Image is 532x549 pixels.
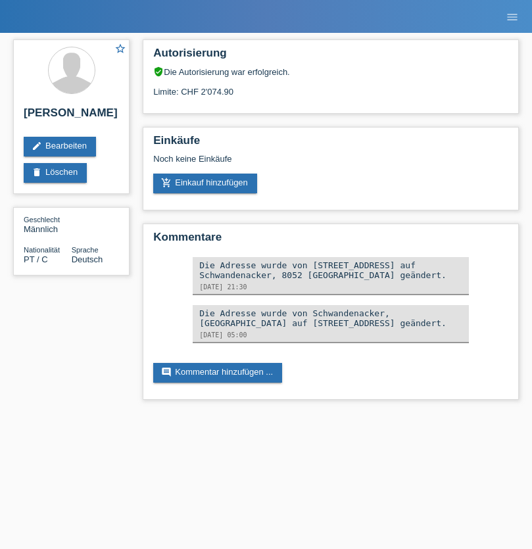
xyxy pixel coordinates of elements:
h2: [PERSON_NAME] [24,107,119,126]
div: Noch keine Einkäufe [153,154,508,174]
a: commentKommentar hinzufügen ... [153,363,282,383]
h2: Kommentare [153,231,508,251]
h2: Einkäufe [153,134,508,154]
div: Die Adresse wurde von [STREET_ADDRESS] auf Schwandenacker, 8052 [GEOGRAPHIC_DATA] geändert. [199,260,462,280]
i: star_border [114,43,126,55]
i: delete [32,167,42,178]
i: add_shopping_cart [161,178,172,188]
span: Geschlecht [24,216,60,224]
div: Männlich [24,214,72,234]
div: Limite: CHF 2'074.90 [153,77,508,97]
div: [DATE] 21:30 [199,283,462,291]
div: Die Autorisierung war erfolgreich. [153,66,508,77]
a: editBearbeiten [24,137,96,156]
i: verified_user [153,66,164,77]
a: menu [499,12,525,20]
span: Sprache [72,246,99,254]
span: Deutsch [72,254,103,264]
span: Nationalität [24,246,60,254]
i: edit [32,141,42,151]
a: add_shopping_cartEinkauf hinzufügen [153,174,257,193]
a: star_border [114,43,126,57]
h2: Autorisierung [153,47,508,66]
div: [DATE] 05:00 [199,331,462,339]
i: comment [161,367,172,377]
div: Die Adresse wurde von Schwandenacker, [GEOGRAPHIC_DATA] auf [STREET_ADDRESS] geändert. [199,308,462,328]
i: menu [506,11,519,24]
a: deleteLöschen [24,163,87,183]
span: Portugal / C / 22.02.2006 [24,254,48,264]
